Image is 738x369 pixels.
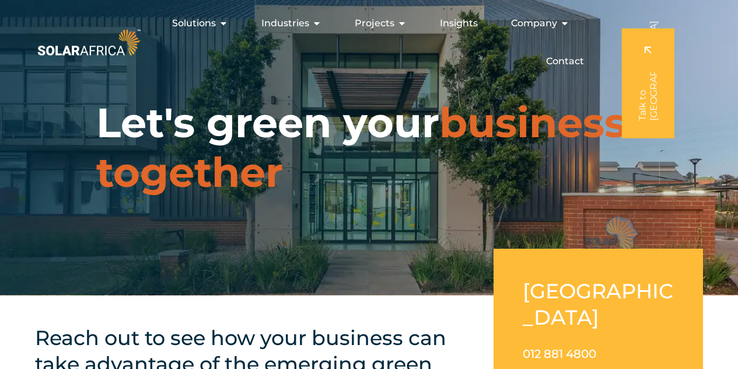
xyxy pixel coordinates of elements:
a: Contact [546,54,584,68]
div: Menu Toggle [143,12,593,73]
h2: [GEOGRAPHIC_DATA] [523,278,674,330]
span: Solutions [172,16,216,30]
h1: Let's green your [96,98,642,197]
span: Company [511,16,557,30]
a: Insights [440,16,478,30]
span: Projects [355,16,394,30]
span: business together [96,98,626,197]
a: 012 881 4800 [523,347,596,361]
span: Industries [261,16,309,30]
nav: Menu [143,12,593,73]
